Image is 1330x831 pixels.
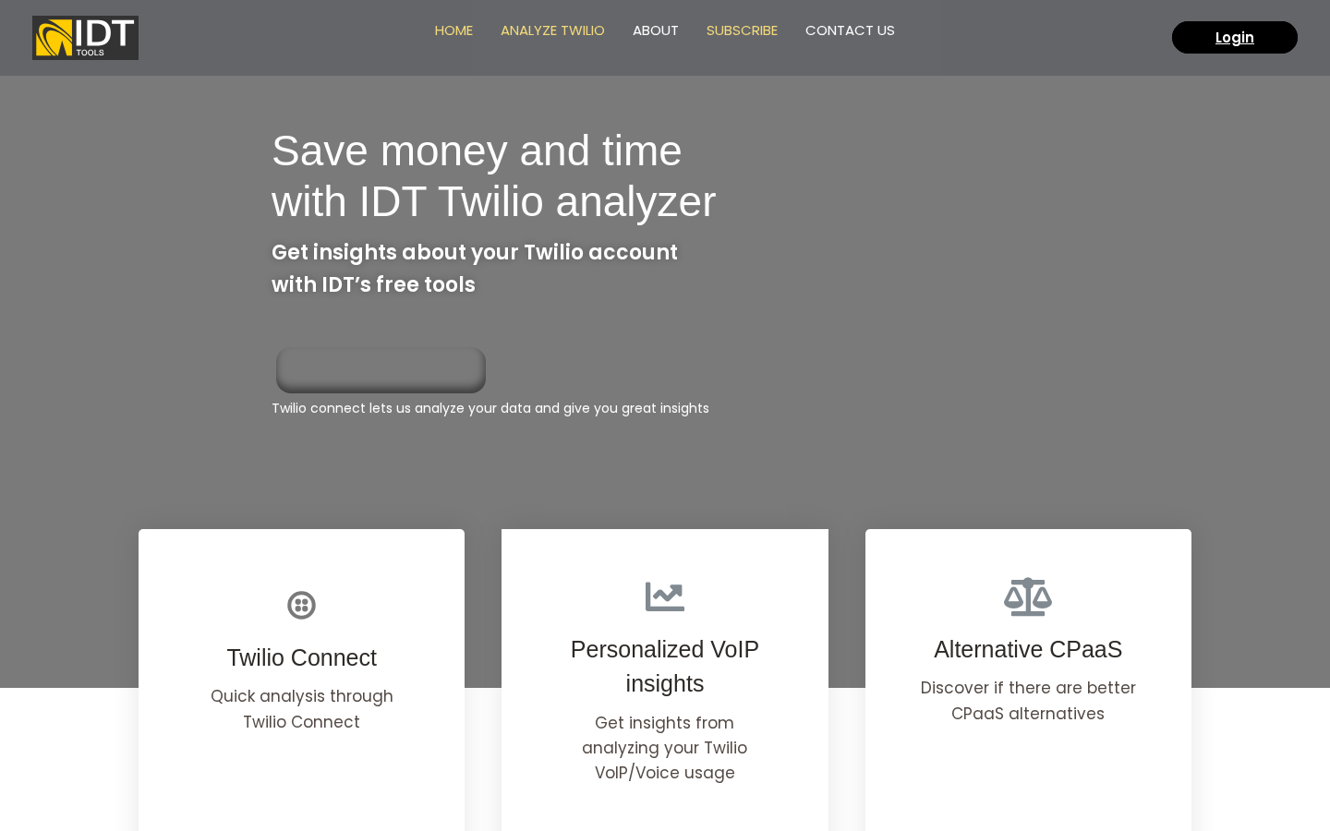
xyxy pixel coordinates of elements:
p: Quick analysis through Twilio Connect [194,684,409,734]
p: Twilio connect lets us analyze your data and give you great insights [272,398,1058,418]
strong: 2 [542,558,557,594]
span: Personalized VoIP insights [571,636,759,697]
strong: 3 [905,558,921,594]
a: Subscribe [693,7,792,67]
span: Twilio Connect [226,644,377,670]
a: Contact us [792,7,909,67]
strong: 1 [182,558,191,594]
p: Get insights from analyzing your Twilio VoIP/Voice usage [557,711,772,787]
a: Analyze Twilio [487,7,619,67]
p: Discover if there are better CPaaS alternatives [921,676,1136,726]
a: Login [1172,21,1298,54]
a: Home [421,7,487,67]
a: About [619,7,693,67]
img: IDT Tools [32,16,139,60]
h1: Save money and time with IDT Twilio analyzer [272,126,1124,227]
b: Get insights about your Twilio account with IDT’s free tools [272,238,678,299]
span: Alternative CPaaS [934,636,1122,662]
nav: Site Navigation [421,7,909,67]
